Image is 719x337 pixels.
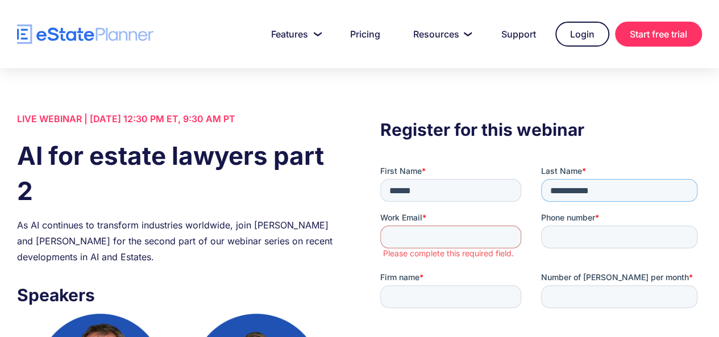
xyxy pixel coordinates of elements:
[555,22,609,47] a: Login
[17,138,339,209] h1: AI for estate lawyers part 2
[488,23,550,45] a: Support
[400,23,482,45] a: Resources
[17,217,339,265] div: As AI continues to transform industries worldwide, join [PERSON_NAME] and [PERSON_NAME] for the s...
[17,282,339,308] h3: Speakers
[257,23,331,45] a: Features
[380,117,702,143] h3: Register for this webinar
[336,23,394,45] a: Pricing
[17,111,339,127] div: LIVE WEBINAR | [DATE] 12:30 PM ET, 9:30 AM PT
[615,22,702,47] a: Start free trial
[17,24,153,44] a: home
